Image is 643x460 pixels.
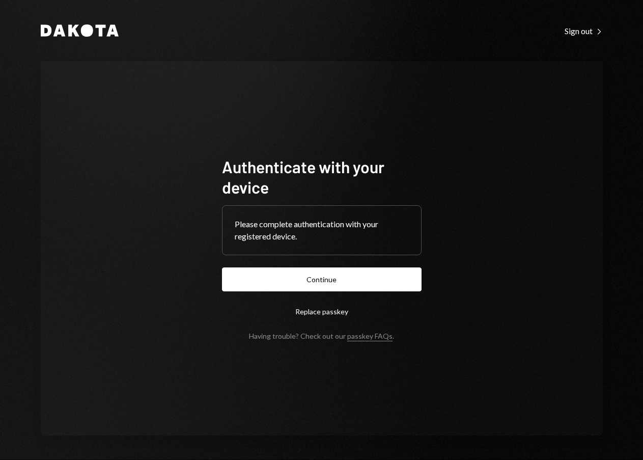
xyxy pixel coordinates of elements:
[249,332,394,340] div: Having trouble? Check out our .
[222,300,422,323] button: Replace passkey
[222,267,422,291] button: Continue
[565,26,603,36] div: Sign out
[222,156,422,197] h1: Authenticate with your device
[565,25,603,36] a: Sign out
[235,218,409,242] div: Please complete authentication with your registered device.
[347,332,393,341] a: passkey FAQs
